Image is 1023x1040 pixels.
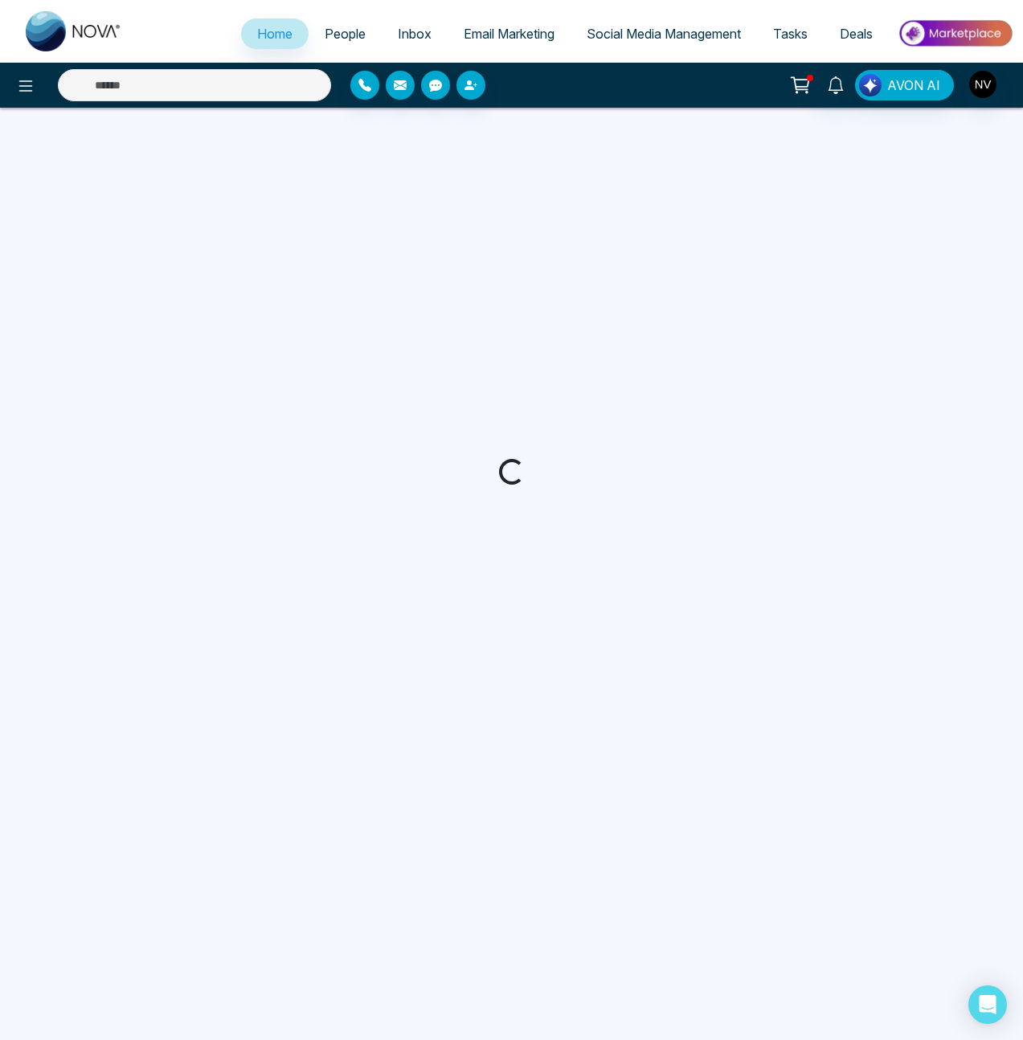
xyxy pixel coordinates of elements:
img: Lead Flow [859,74,882,96]
img: User Avatar [969,71,996,98]
a: Social Media Management [571,18,757,49]
a: Email Marketing [448,18,571,49]
a: Inbox [382,18,448,49]
span: AVON AI [887,76,940,95]
span: Deals [840,26,873,42]
span: People [325,26,366,42]
button: AVON AI [855,70,954,100]
img: Nova CRM Logo [26,11,122,51]
div: Open Intercom Messenger [968,985,1007,1024]
span: Email Marketing [464,26,554,42]
a: People [309,18,382,49]
a: Deals [824,18,889,49]
a: Tasks [757,18,824,49]
span: Tasks [773,26,808,42]
span: Home [257,26,293,42]
span: Social Media Management [587,26,741,42]
img: Market-place.gif [897,15,1013,51]
span: Inbox [398,26,432,42]
a: Home [241,18,309,49]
